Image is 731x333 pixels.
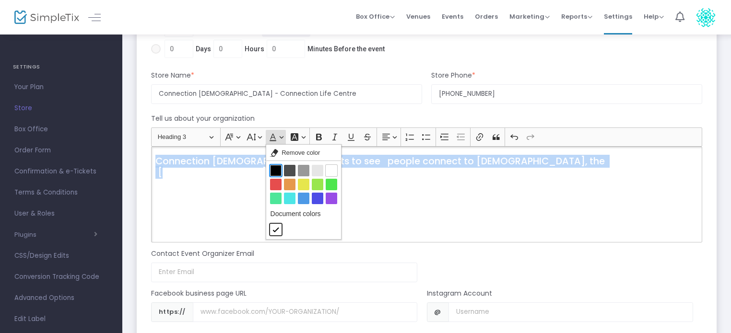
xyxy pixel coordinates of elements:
m-panel-subtitle: Instagram Account [427,288,492,299]
button: Plugins [14,231,97,239]
span: @ [427,302,449,322]
input: Enter Email [151,263,417,282]
input: Username [448,302,693,322]
span: Box Office [14,123,108,136]
m-panel-subtitle: Facebook business page URL [151,288,247,299]
m-panel-subtitle: Contact Event Organizer Email [151,249,254,259]
span: Days Hours [161,40,385,58]
span: Marketing [509,12,550,21]
span: Edit Label [14,313,108,325]
input: Enter Store Name [151,84,422,104]
span: https:// [151,302,193,322]
span: Minutes Before the event [307,44,385,54]
span: Venues [406,4,430,29]
label: Document colors [266,208,341,220]
span: Heading 3 [158,131,208,143]
span: Box Office [356,12,395,21]
span: Order Form [14,144,108,157]
m-panel-subtitle: Tell us about your organization [151,114,255,124]
span: CSS/Design Edits [14,250,108,262]
span: Conversion Tracking Code [14,271,108,283]
span: Your Plan [14,81,108,93]
span: Events [442,4,463,29]
h4: SETTINGS [13,57,109,77]
span: User & Roles [14,207,108,220]
button: Heading 3 [153,129,218,144]
span: Remove color [282,147,320,159]
m-panel-subtitle: Store Phone [431,70,475,80]
input: Enter phone Number [431,84,702,104]
span: Confirmation & e-Tickets [14,165,108,178]
span: Settings [604,4,632,29]
span: Reports [561,12,592,21]
span: Terms & Conditions [14,186,108,199]
span: Help [644,12,664,21]
button: Remove color [266,145,341,161]
m-panel-subtitle: Store Name [151,70,194,80]
span: Store [14,102,108,115]
div: Editor toolbar [151,127,702,147]
span: Orders [475,4,498,29]
span: Advanced Options [14,292,108,304]
input: Username [193,302,417,322]
span: Connection [DEMOGRAPHIC_DATA] exists to see people connect to [DEMOGRAPHIC_DATA], the [DEMOGRAPHI... [155,155,607,179]
div: Rich Text Editor, main [151,147,702,242]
